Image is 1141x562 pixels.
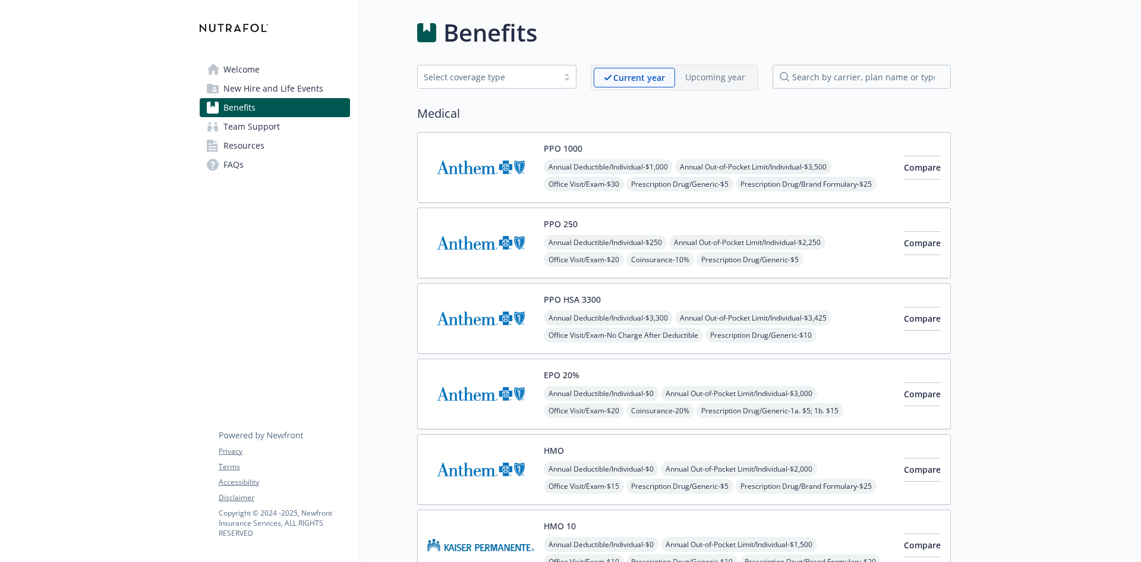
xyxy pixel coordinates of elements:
[427,142,534,193] img: Anthem Blue Cross carrier logo
[904,533,941,557] button: Compare
[544,369,579,381] button: EPO 20%
[544,328,703,343] span: Office Visit/Exam - No Charge After Deductible
[685,71,745,83] p: Upcoming year
[626,403,694,418] span: Coinsurance - 20%
[736,479,877,494] span: Prescription Drug/Brand Formulary - $25
[200,136,350,155] a: Resources
[675,310,831,325] span: Annual Out-of-Pocket Limit/Individual - $3,425
[544,235,667,250] span: Annual Deductible/Individual - $250
[696,403,843,418] span: Prescription Drug/Generic - 1a. $5; 1b. $15
[544,252,624,267] span: Office Visit/Exam - $20
[904,313,941,324] span: Compare
[544,479,624,494] span: Office Visit/Exam - $15
[200,155,350,174] a: FAQs
[904,382,941,406] button: Compare
[219,446,349,457] a: Privacy
[669,235,825,250] span: Annual Out-of-Pocket Limit/Individual - $2,250
[544,444,564,457] button: HMO
[544,177,624,191] span: Office Visit/Exam - $30
[661,386,817,401] span: Annual Out-of-Pocket Limit/Individual - $3,000
[626,479,733,494] span: Prescription Drug/Generic - $5
[544,520,576,532] button: HMO 10
[544,218,578,230] button: PPO 250
[223,117,280,136] span: Team Support
[427,369,534,419] img: Anthem Blue Cross carrier logo
[904,388,941,400] span: Compare
[544,461,658,476] span: Annual Deductible/Individual - $0
[904,539,941,551] span: Compare
[696,252,803,267] span: Prescription Drug/Generic - $5
[904,458,941,482] button: Compare
[200,79,350,98] a: New Hire and Life Events
[773,65,951,89] input: search by carrier, plan name or type
[200,98,350,117] a: Benefits
[424,71,552,83] div: Select coverage type
[613,71,665,84] p: Current year
[443,15,537,51] h1: Benefits
[661,537,817,552] span: Annual Out-of-Pocket Limit/Individual - $1,500
[544,159,673,174] span: Annual Deductible/Individual - $1,000
[219,508,349,538] p: Copyright © 2024 - 2025 , Newfront Insurance Services, ALL RIGHTS RESERVED
[904,156,941,180] button: Compare
[200,60,350,79] a: Welcome
[544,537,658,552] span: Annual Deductible/Individual - $0
[904,237,941,249] span: Compare
[904,307,941,331] button: Compare
[675,68,755,87] span: Upcoming year
[223,98,256,117] span: Benefits
[705,328,817,343] span: Prescription Drug/Generic - $10
[904,231,941,255] button: Compare
[223,155,244,174] span: FAQs
[200,117,350,136] a: Team Support
[544,293,601,306] button: PPO HSA 3300
[427,218,534,268] img: Anthem Blue Cross carrier logo
[219,461,349,472] a: Terms
[904,464,941,475] span: Compare
[219,477,349,488] a: Accessibility
[219,492,349,503] a: Disclaimer
[661,461,817,476] span: Annual Out-of-Pocket Limit/Individual - $2,000
[626,177,733,191] span: Prescription Drug/Generic - $5
[675,159,831,174] span: Annual Out-of-Pocket Limit/Individual - $3,500
[544,142,582,155] button: PPO 1000
[904,162,941,173] span: Compare
[417,105,951,123] h2: Medical
[427,293,534,344] img: Anthem Blue Cross carrier logo
[223,136,264,155] span: Resources
[626,252,694,267] span: Coinsurance - 10%
[223,60,260,79] span: Welcome
[544,403,624,418] span: Office Visit/Exam - $20
[544,386,658,401] span: Annual Deductible/Individual - $0
[736,177,877,191] span: Prescription Drug/Brand Formulary - $25
[427,444,534,495] img: Anthem Blue Cross carrier logo
[223,79,323,98] span: New Hire and Life Events
[544,310,673,325] span: Annual Deductible/Individual - $3,300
